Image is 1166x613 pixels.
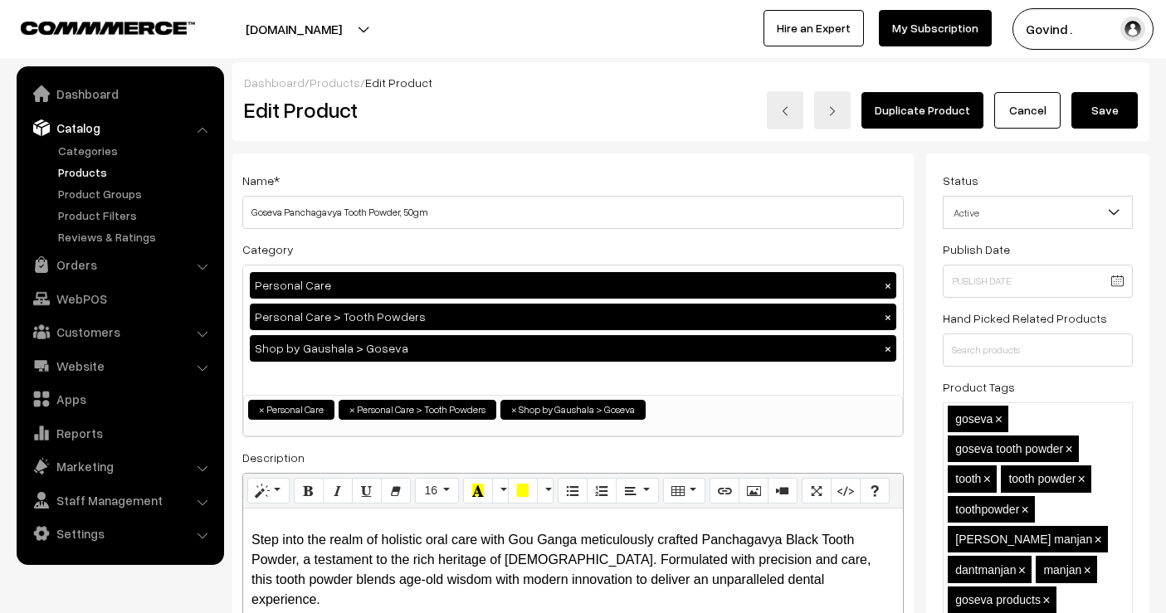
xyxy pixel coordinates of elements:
span: goseva [955,412,993,426]
span: goseva products [955,593,1041,606]
span: × [511,402,517,417]
a: Duplicate Product [861,92,983,129]
button: Full Screen [802,478,832,504]
span: dantmanjan [955,563,1016,577]
label: Name [242,172,280,189]
button: Bold (CTRL+B) [294,478,324,504]
span: × [1078,472,1086,486]
a: Staff Management [21,485,218,515]
span: Active [943,196,1133,229]
span: × [983,472,991,486]
button: Ordered list (CTRL+SHIFT+NUM8) [587,478,617,504]
button: Unordered list (CTRL+SHIFT+NUM7) [558,478,588,504]
a: Products [310,75,360,90]
button: More Color [537,478,554,504]
span: manjan [1043,563,1081,577]
a: Hire an Expert [764,10,864,46]
label: Status [943,172,978,189]
a: Settings [21,518,218,548]
label: Hand Picked Related Products [943,309,1107,327]
a: Apps [21,384,218,414]
a: Products [54,163,218,181]
a: Catalog [21,113,218,143]
a: WebPOS [21,284,218,314]
a: COMMMERCE [21,17,166,36]
a: Website [21,351,218,381]
button: Paragraph [616,478,658,504]
a: Dashboard [21,79,218,109]
a: Reviews & Ratings [54,228,218,246]
input: Name [242,196,904,229]
label: Description [242,449,305,466]
li: Personal Care [248,400,334,420]
a: Product Filters [54,207,218,224]
li: Personal Care > Tooth Powders [339,400,496,420]
h2: Edit Product [244,97,602,123]
span: Step into the realm of holistic oral care with Gou Ganga meticulously crafted Panchagavya Black T... [251,533,871,606]
li: Shop by Gaushala > Goseva [500,400,646,420]
button: Background Color [508,478,538,504]
span: × [1042,593,1050,607]
a: Dashboard [244,75,305,90]
button: × [881,309,895,324]
a: Marketing [21,451,218,481]
span: tooth powder [1008,472,1076,485]
div: Personal Care [250,272,896,299]
label: Product Tags [943,378,1015,396]
button: Recent Color [463,478,493,504]
span: × [1066,442,1073,456]
button: Style [247,478,290,504]
img: left-arrow.png [780,106,790,116]
button: Code View [831,478,861,504]
span: × [1084,563,1091,577]
button: Help [860,478,890,504]
button: [DOMAIN_NAME] [188,8,400,50]
span: × [349,402,355,417]
button: Remove Font Style (CTRL+\) [381,478,411,504]
span: toothpowder [955,503,1019,516]
div: Personal Care > Tooth Powders [250,304,896,330]
a: My Subscription [879,10,992,46]
label: Publish Date [943,241,1010,258]
input: Search products [943,333,1133,367]
button: Table [663,478,705,504]
span: [PERSON_NAME] manjan [955,533,1092,546]
span: × [995,412,1003,426]
span: Active [944,198,1132,227]
button: Underline (CTRL+U) [352,478,382,504]
button: Save [1071,92,1138,129]
img: right-arrow.png [827,106,837,116]
span: Edit Product [365,75,432,90]
a: Product Groups [54,185,218,202]
a: Reports [21,418,218,448]
span: × [1022,503,1029,517]
button: Font Size [415,478,459,504]
button: × [881,278,895,293]
span: × [1094,533,1101,547]
span: goseva tooth powder [955,442,1063,455]
button: × [881,341,895,356]
button: Italic (CTRL+I) [323,478,353,504]
span: 16 [424,484,437,497]
button: Video [768,478,798,504]
img: COMMMERCE [21,22,195,34]
span: × [1018,563,1026,577]
input: Publish Date [943,265,1133,298]
button: More Color [492,478,509,504]
span: tooth [955,472,981,485]
div: Shop by Gaushala > Goseva [250,335,896,362]
a: Cancel [994,92,1061,129]
a: Orders [21,250,218,280]
span: × [259,402,265,417]
div: / / [244,74,1138,91]
a: Categories [54,142,218,159]
button: Picture [739,478,768,504]
a: Customers [21,317,218,347]
button: Link (CTRL+K) [710,478,739,504]
button: Govind . [1012,8,1154,50]
img: user [1120,17,1145,41]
